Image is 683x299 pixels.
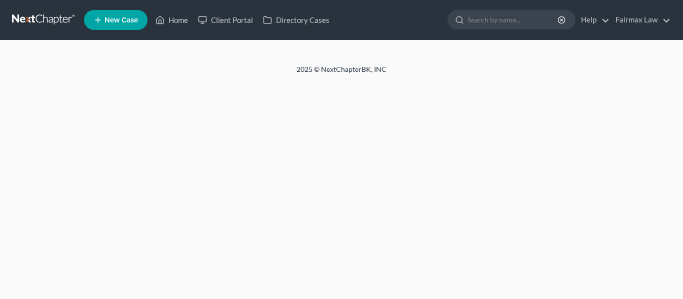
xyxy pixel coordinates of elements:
[610,11,670,29] a: Fairmax Law
[56,64,626,82] div: 2025 © NextChapterBK, INC
[193,11,258,29] a: Client Portal
[576,11,609,29] a: Help
[150,11,193,29] a: Home
[467,10,559,29] input: Search by name...
[104,16,138,24] span: New Case
[258,11,334,29] a: Directory Cases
